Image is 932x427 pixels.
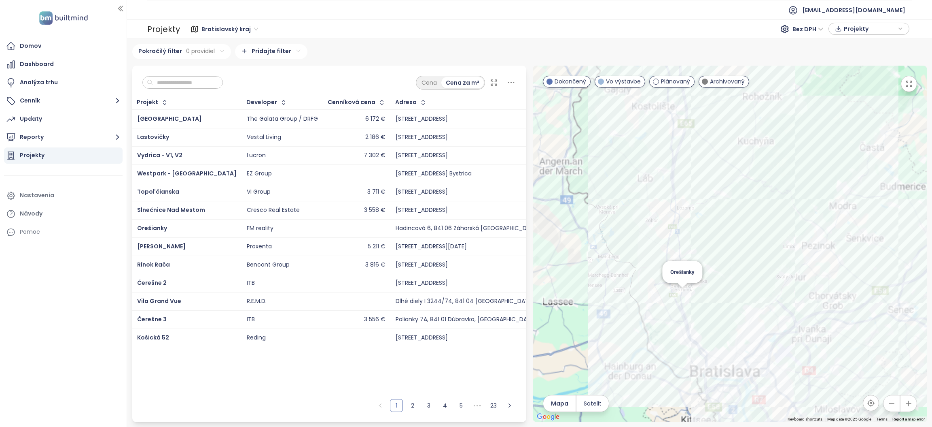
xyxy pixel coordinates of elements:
[132,44,231,59] div: Pokročilý filter
[555,77,586,86] span: Dokončený
[137,333,169,342] a: Košická 52
[246,100,277,105] div: Developer
[4,56,123,73] a: Dashboard
[137,297,181,305] a: Vila Grand Vue
[365,134,386,141] div: 2 186 €
[137,188,179,196] a: Topoľčianska
[827,417,871,421] span: Map data ©2025 Google
[328,100,375,105] div: Cenníková cena
[535,412,561,422] img: Google
[367,188,386,196] div: 3 711 €
[4,93,123,109] button: Cenník
[422,399,435,412] li: 3
[396,115,448,123] div: [STREET_ADDRESS]
[396,261,448,269] div: [STREET_ADDRESS]
[844,23,896,35] span: Projekty
[396,188,448,196] div: [STREET_ADDRESS]
[892,417,925,421] a: Report a map error
[423,399,435,412] a: 3
[535,412,561,422] a: Open this area in Google Maps (opens a new window)
[395,100,417,105] div: Adresa
[247,115,318,123] div: The Galata Group / DRFG
[487,399,500,412] a: 23
[407,399,419,412] a: 2
[247,152,266,159] div: Lucron
[4,111,123,127] a: Updaty
[396,152,448,159] div: [STREET_ADDRESS]
[471,399,484,412] li: Nasledujúcich 5 strán
[471,399,484,412] span: •••
[247,261,290,269] div: Bencont Group
[247,170,272,177] div: EZ Group
[396,280,448,287] div: [STREET_ADDRESS]
[374,399,387,412] button: left
[247,334,266,342] div: Reding
[396,243,467,250] div: [STREET_ADDRESS][DATE]
[37,10,90,26] img: logo
[710,77,745,86] span: Archivovaný
[137,100,158,105] div: Projekt
[455,399,467,412] a: 5
[137,242,186,250] span: [PERSON_NAME]
[438,399,451,412] li: 4
[20,114,42,124] div: Updaty
[543,395,576,412] button: Mapa
[788,416,822,422] button: Keyboard shortcuts
[661,77,690,86] span: Plánovaný
[396,225,602,232] div: Hadincová 6, 841 06 Záhorská [GEOGRAPHIC_DATA], [GEOGRAPHIC_DATA]
[137,133,169,141] a: Lastovičky
[503,399,516,412] li: Nasledujúca strana
[390,399,403,412] li: 1
[137,279,167,287] a: Čerešne 2
[4,38,123,54] a: Domov
[20,150,44,160] div: Projekty
[671,269,695,275] span: Orešianky
[396,334,448,342] div: [STREET_ADDRESS]
[802,0,905,20] span: [EMAIL_ADDRESS][DOMAIN_NAME]
[137,151,182,159] a: Vydrica - V1, V2
[364,316,386,323] div: 3 556 €
[20,227,40,237] div: Pomoc
[247,298,267,305] div: R.E.M.D.
[390,399,402,412] a: 1
[247,316,255,323] div: ITB
[876,417,888,421] a: Terms (opens in new tab)
[186,47,215,56] span: 0 pravidiel
[396,134,448,141] div: [STREET_ADDRESS]
[4,224,123,240] div: Pomoc
[4,129,123,145] button: Reporty
[137,315,167,323] a: Čerešne 3
[137,260,170,269] a: Rínok Rača
[4,188,123,204] a: Nastavenia
[365,115,386,123] div: 6 172 €
[584,399,602,408] span: Satelit
[137,115,202,123] a: [GEOGRAPHIC_DATA]
[551,399,568,408] span: Mapa
[4,206,123,222] a: Návody
[378,403,383,408] span: left
[137,206,205,214] a: Slnečnice Nad Mestom
[137,169,237,177] a: Westpark - [GEOGRAPHIC_DATA]
[396,170,472,177] div: [STREET_ADDRESS] Bystrica
[606,77,641,86] span: Vo výstavbe
[396,298,597,305] div: Dlhé diely I 3244/74, 841 04 [GEOGRAPHIC_DATA], [GEOGRAPHIC_DATA]
[487,399,500,412] li: 23
[439,399,451,412] a: 4
[396,207,448,214] div: [STREET_ADDRESS]
[406,399,419,412] li: 2
[137,224,167,232] a: Orešianky
[20,77,58,88] div: Analýza trhu
[235,44,307,59] div: Pridajte filter
[20,190,54,201] div: Nastavenia
[20,209,42,219] div: Návody
[147,21,180,37] div: Projekty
